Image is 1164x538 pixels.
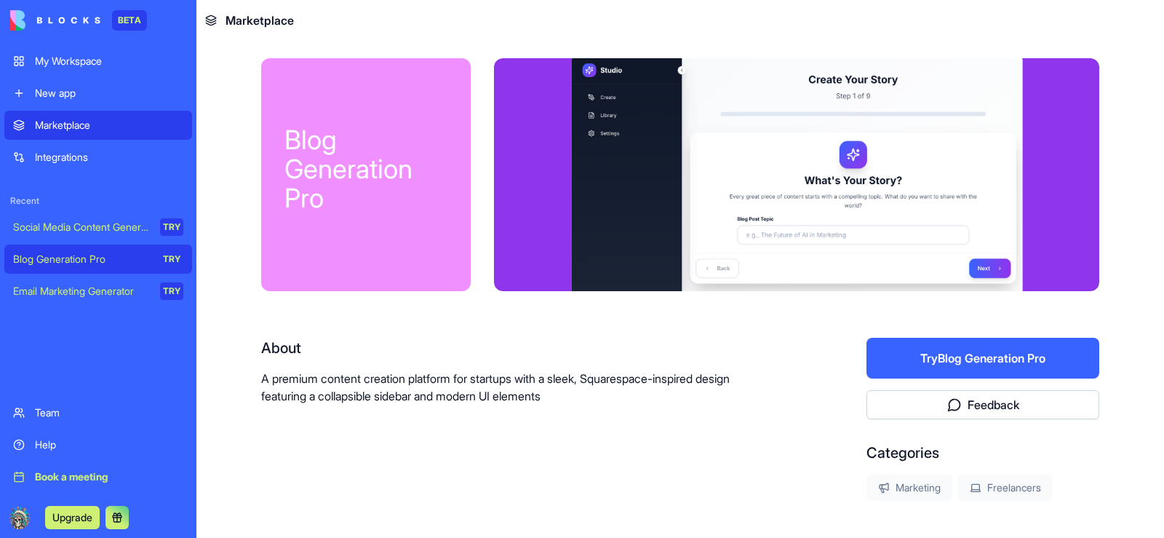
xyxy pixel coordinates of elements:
[284,125,447,213] div: Blog Generation Pro
[7,506,31,529] img: ACg8ocK2Y_jW8sPcQ1V_KmkdWvoA74tv5hR283dE1CF5z0CqtOCs-ox6=s96-c
[4,430,192,459] a: Help
[4,213,192,242] a: Social Media Content GeneratorTRY
[160,250,183,268] div: TRY
[226,12,294,29] span: Marketplace
[261,338,773,358] div: About
[160,282,183,300] div: TRY
[10,10,147,31] a: BETA
[35,150,183,165] div: Integrations
[866,390,1099,419] button: Feedback
[866,338,1099,379] button: TryBlog Generation Pro
[13,284,150,298] div: Email Marketing Generator
[958,475,1053,501] div: Freelancers
[4,47,192,76] a: My Workspace
[35,118,183,132] div: Marketplace
[4,462,192,491] a: Book a meeting
[35,86,183,100] div: New app
[160,218,183,236] div: TRY
[13,252,150,266] div: Blog Generation Pro
[4,398,192,427] a: Team
[866,443,1099,463] div: Categories
[45,510,100,524] a: Upgrade
[112,10,147,31] div: BETA
[261,370,773,405] p: A premium content creation platform for startups with a sleek, Squarespace-inspired design featur...
[4,195,192,207] span: Recent
[35,54,183,68] div: My Workspace
[35,438,183,452] div: Help
[4,111,192,140] a: Marketplace
[4,277,192,306] a: Email Marketing GeneratorTRY
[10,10,100,31] img: logo
[866,475,952,501] div: Marketing
[4,143,192,172] a: Integrations
[35,406,183,420] div: Team
[4,79,192,108] a: New app
[4,245,192,274] a: Blog Generation ProTRY
[45,506,100,529] button: Upgrade
[13,220,150,234] div: Social Media Content Generator
[35,470,183,484] div: Book a meeting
